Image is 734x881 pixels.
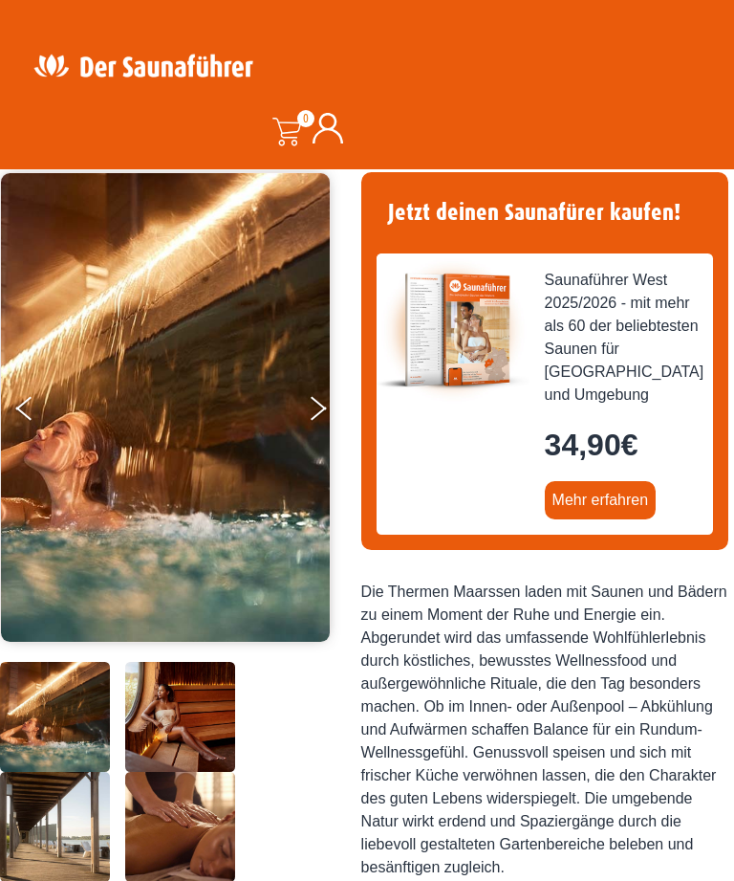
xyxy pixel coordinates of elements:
img: der-saunafuehrer-2025-west.jpg [377,253,529,407]
button: Next [307,388,355,436]
span: € [621,428,638,462]
div: Die Thermen Maarssen laden mit Saunen und Bädern zu einem Moment der Ruhe und Energie ein. Abgeru... [361,581,728,879]
span: Saunaführer West 2025/2026 - mit mehr als 60 der beliebtesten Saunen für [GEOGRAPHIC_DATA] und Um... [545,269,704,407]
h4: Jetzt deinen Saunafürer kaufen! [377,187,713,238]
button: Previous [16,388,64,436]
a: Mehr erfahren [545,481,657,519]
bdi: 34,90 [545,428,638,462]
span: 0 [297,110,314,127]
